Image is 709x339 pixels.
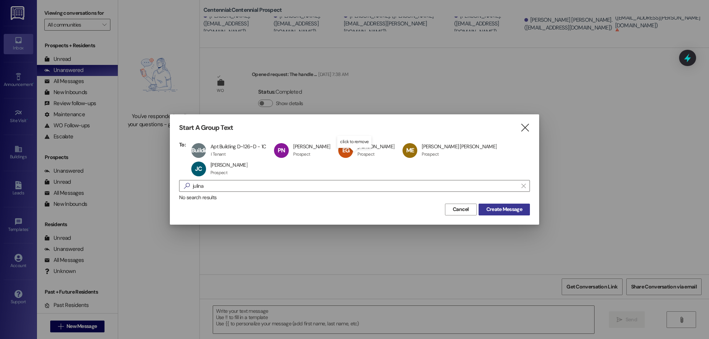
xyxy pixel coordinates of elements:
[445,204,477,215] button: Cancel
[453,205,469,213] span: Cancel
[179,141,186,148] h3: To:
[479,204,530,215] button: Create Message
[340,139,369,145] p: click to remove
[486,205,522,213] span: Create Message
[179,194,530,201] div: No search results
[521,183,525,189] i: 
[210,151,226,157] div: 1 Tenant
[191,146,213,169] span: Building D~126~D
[193,181,518,191] input: Search for any contact or apartment
[422,151,439,157] div: Prospect
[210,162,247,168] div: [PERSON_NAME]
[293,143,330,150] div: [PERSON_NAME]
[210,143,266,150] div: Apt Building D~126~D - 1C
[357,143,394,150] div: [PERSON_NAME]
[342,146,349,154] span: EG
[293,151,310,157] div: Prospect
[181,182,193,190] i: 
[179,124,233,132] h3: Start A Group Text
[195,165,202,173] span: JC
[357,151,374,157] div: Prospect
[278,146,285,154] span: PN
[520,124,530,132] i: 
[406,146,414,154] span: ME
[422,143,497,150] div: [PERSON_NAME] [PERSON_NAME]
[518,180,530,191] button: Clear text
[210,170,227,176] div: Prospect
